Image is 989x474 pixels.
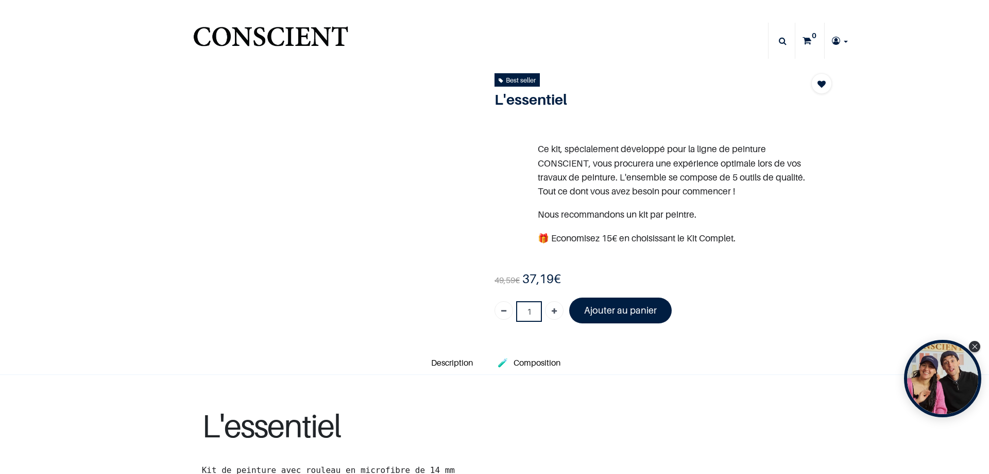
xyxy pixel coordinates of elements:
span: € [494,275,520,286]
a: Ajouter au panier [569,298,672,323]
span: 37,19 [522,271,554,286]
a: Ajouter [545,301,564,320]
span: Ce kit, spécialement développé pour la ligne de peinture CONSCIENT, vous procurera une expérience... [538,143,805,197]
div: Close Tolstoy widget [969,341,980,352]
h1: L'essentiel [494,91,781,108]
a: 0 [795,23,824,59]
span: 🎁 Economisez 15€ en choisissant le Kit Complet. [538,233,736,243]
span: Add to wishlist [817,78,826,90]
sup: 0 [809,30,819,41]
img: Conscient [191,21,350,61]
a: Logo of Conscient [191,21,350,61]
div: Tolstoy bubble widget [904,340,981,417]
div: Open Tolstoy widget [904,340,981,417]
b: € [522,271,561,286]
font: L'essentiel [202,406,340,445]
span: Nous recommandons un kit par peintre. [538,209,696,220]
span: 49,59 [494,275,515,285]
span: Description [431,357,473,368]
a: Supprimer [494,301,513,320]
span: 🧪 [498,357,508,368]
button: Add to wishlist [811,73,832,94]
span: Composition [514,357,560,368]
div: Best seller [499,74,536,86]
font: Ajouter au panier [584,305,657,316]
div: Open Tolstoy [904,340,981,417]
